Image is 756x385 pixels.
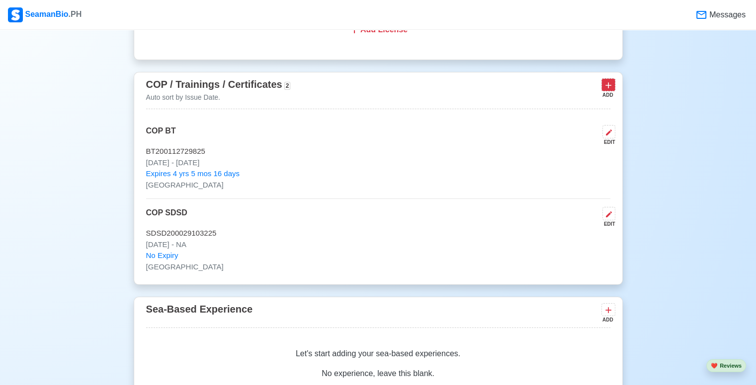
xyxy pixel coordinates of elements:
button: heartReviews [706,359,746,373]
div: EDIT [598,138,615,146]
img: Logo [8,7,23,22]
p: COP BT [146,125,176,146]
span: No Expiry [146,250,178,261]
p: COP SDSD [146,207,187,228]
div: ADD [601,316,613,323]
p: [DATE] - NA [146,239,610,251]
p: BT200112729825 [146,146,610,157]
p: [DATE] - [DATE] [146,157,610,169]
div: Add License [158,24,598,36]
p: [GEOGRAPHIC_DATA] [146,261,610,273]
p: No experience, leave this blank. [158,368,598,380]
p: SDSD200029103225 [146,228,610,239]
p: Let's start adding your sea-based experiences. [158,348,598,360]
p: Auto sort by Issue Date. [146,92,291,103]
span: 2 [284,82,291,90]
div: ADD [601,91,613,99]
span: COP / Trainings / Certificates [146,79,282,90]
span: Expires 4 yrs 5 mos 16 days [146,168,240,180]
span: Messages [707,9,746,21]
div: EDIT [598,220,615,228]
p: [GEOGRAPHIC_DATA] [146,180,610,191]
span: Sea-Based Experience [146,304,253,315]
div: SeamanBio [8,7,82,22]
span: .PH [69,10,82,18]
span: heart [711,363,718,369]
